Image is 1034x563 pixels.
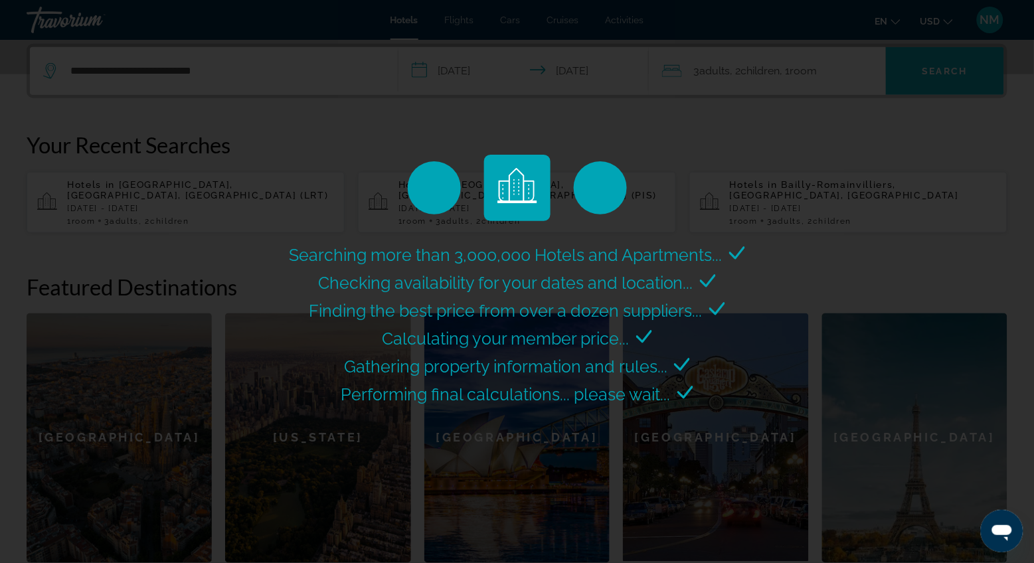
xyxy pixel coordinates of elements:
span: Performing final calculations... please wait... [341,384,671,404]
span: Gathering property information and rules... [344,357,667,376]
span: Searching more than 3,000,000 Hotels and Apartments... [290,245,723,265]
iframe: Bouton de lancement de la fenêtre de messagerie [981,510,1023,552]
span: Checking availability for your dates and location... [318,273,693,293]
span: Calculating your member price... [383,329,630,349]
span: Finding the best price from over a dozen suppliers... [309,301,703,321]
